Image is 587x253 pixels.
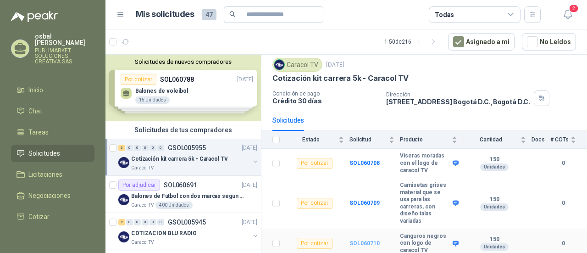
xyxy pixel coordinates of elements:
div: 0 [142,219,149,225]
p: Cotización kit carrera 5k - Caracol TV [272,73,409,83]
th: Estado [285,131,349,149]
p: Dirección [386,91,530,98]
th: # COTs [550,131,587,149]
button: Solicitudes de nuevos compradores [109,58,257,65]
span: 47 [202,9,216,20]
p: GSOL005945 [168,219,206,225]
a: Chat [11,102,94,120]
p: GSOL005955 [168,145,206,151]
div: Caracol TV [272,58,322,72]
a: Por adjudicarSOL060691[DATE] Company LogoBalones de Futbol con dos marcas segun adjunto. Adjuntar... [105,176,261,213]
div: Solicitudes de tus compradores [105,121,261,139]
p: COTIZACION BLU RADIO [131,229,197,238]
p: osbal [PERSON_NAME] [35,33,94,46]
div: 0 [142,145,149,151]
div: Por adjudicar [118,180,160,191]
p: Cotización kit carrera 5k - Caracol TV [131,155,227,163]
b: Viseras moradas con el logo de caracol TV [400,152,450,174]
div: Solicitudes de nuevos compradoresPor cotizarSOL060788[DATE] Balones de voleibol15 UnidadesPor cot... [105,55,261,121]
img: Company Logo [118,157,129,168]
th: Producto [400,131,463,149]
span: Solicitud [349,136,387,143]
span: Negociaciones [28,191,71,201]
div: 2 [118,219,125,225]
span: Chat [28,106,42,116]
a: 2 0 0 0 0 0 GSOL005945[DATE] Company LogoCOTIZACION BLU RADIOCaracol TV [118,217,259,246]
div: Unidades [480,203,509,211]
a: Negociaciones [11,187,94,204]
b: 150 [463,156,526,163]
b: 150 [463,236,526,243]
div: 0 [126,219,133,225]
span: Cotizar [28,212,50,222]
p: PUBLIMARKET SOLUCIONES CREATIVA SAS [35,48,94,64]
p: [DATE] [242,181,257,190]
img: Company Logo [118,194,129,205]
button: No Leídos [522,33,576,51]
span: # COTs [550,136,569,143]
span: Licitaciones [28,169,62,180]
th: Solicitud [349,131,400,149]
p: [STREET_ADDRESS] Bogotá D.C. , Bogotá D.C. [386,98,530,106]
a: SOL060709 [349,200,380,206]
div: 400 Unidades [155,202,193,209]
p: Caracol TV [131,164,154,172]
span: 2 [569,4,579,13]
div: Por cotizar [297,198,332,209]
div: 0 [126,145,133,151]
span: search [229,11,236,17]
div: Unidades [480,243,509,251]
a: SOL060710 [349,240,380,247]
th: Docs [532,131,550,149]
b: SOL060708 [349,160,380,166]
p: [DATE] [242,144,257,152]
div: Por cotizar [297,238,332,249]
th: Cantidad [463,131,532,149]
a: Tareas [11,124,94,141]
p: SOL060691 [164,182,197,188]
p: Balones de Futbol con dos marcas segun adjunto. Adjuntar cotizacion en su formato [131,192,245,201]
p: Caracol TV [131,239,154,246]
b: 150 [463,196,526,203]
span: Cantidad [463,136,519,143]
b: 0 [550,199,576,208]
span: Tareas [28,127,49,137]
span: Producto [400,136,450,143]
a: Licitaciones [11,166,94,183]
b: Camisetas grises material que se usa para las carreras, con diseño talas variadas [400,182,450,225]
img: Company Logo [118,231,129,242]
p: Condición de pago [272,90,379,97]
img: Logo peakr [11,11,58,22]
a: Inicio [11,81,94,99]
div: 0 [150,145,156,151]
div: 3 [118,145,125,151]
div: 0 [150,219,156,225]
div: 0 [134,145,141,151]
div: 1 - 50 de 216 [384,34,441,49]
div: 0 [157,219,164,225]
b: 0 [550,159,576,168]
div: Solicitudes [272,115,304,125]
a: Cotizar [11,208,94,225]
div: 0 [134,219,141,225]
span: Solicitudes [28,148,60,158]
h1: Mis solicitudes [136,8,194,21]
p: Caracol TV [131,202,154,209]
span: Estado [285,136,337,143]
p: [DATE] [326,61,344,69]
a: 3 0 0 0 0 0 GSOL005955[DATE] Company LogoCotización kit carrera 5k - Caracol TVCaracol TV [118,142,259,172]
p: Crédito 30 días [272,97,379,105]
p: [DATE] [242,218,257,227]
div: Por cotizar [297,158,332,169]
a: Solicitudes [11,145,94,162]
button: 2 [559,6,576,23]
div: Unidades [480,163,509,171]
div: Todas [435,10,454,20]
div: 0 [157,145,164,151]
span: Inicio [28,85,43,95]
img: Company Logo [274,60,284,70]
b: 0 [550,239,576,248]
button: Asignado a mi [448,33,515,51]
